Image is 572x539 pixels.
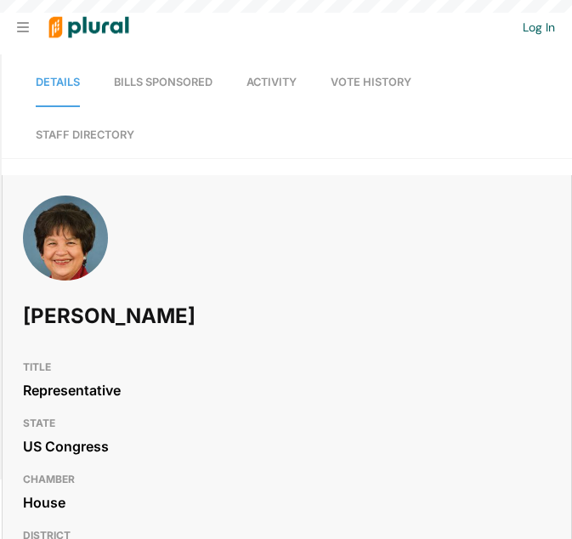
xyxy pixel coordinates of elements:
[331,76,411,88] span: Vote History
[36,1,142,54] img: Logo for Plural
[23,413,551,434] h3: STATE
[23,490,551,515] div: House
[36,59,80,107] a: Details
[23,469,551,490] h3: CHAMBER
[36,76,80,88] span: Details
[23,291,340,342] h1: [PERSON_NAME]
[23,377,551,403] div: Representative
[114,59,212,107] a: Bills Sponsored
[246,59,297,107] a: Activity
[331,59,411,107] a: Vote History
[23,357,551,377] h3: TITLE
[523,20,555,35] a: Log In
[114,76,212,88] span: Bills Sponsored
[246,76,297,88] span: Activity
[36,111,134,158] a: Staff Directory
[23,196,108,299] img: Headshot of Lois Frankel
[23,434,551,459] div: US Congress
